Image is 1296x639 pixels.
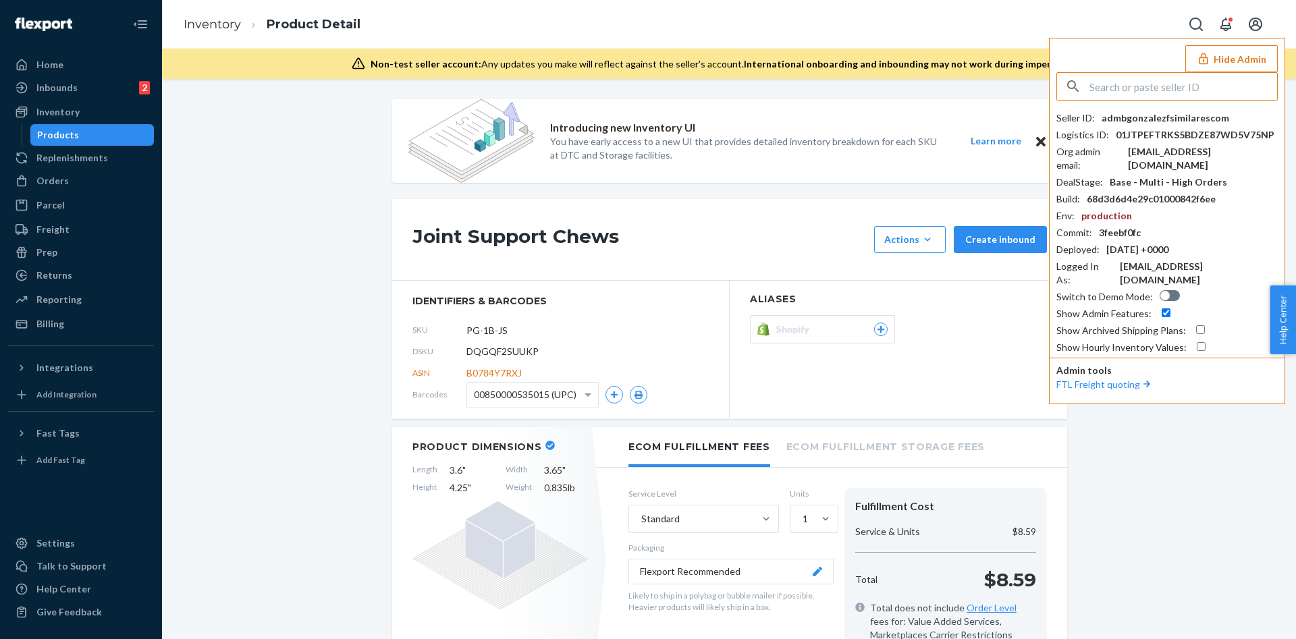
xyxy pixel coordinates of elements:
a: Parcel [8,194,154,216]
label: Service Level [628,488,779,499]
div: Base - Multi - High Orders [1110,175,1227,189]
button: Open Search Box [1183,11,1210,38]
button: Actions [874,226,946,253]
button: Integrations [8,357,154,379]
span: 3.6 [450,464,493,477]
div: Give Feedback [36,605,102,619]
span: Height [412,481,437,495]
div: Integrations [36,361,93,374]
span: 0.835 lb [544,481,588,495]
div: Env : [1056,209,1075,223]
div: Switch to Demo Mode : [1056,290,1153,304]
a: Talk to Support [8,555,154,577]
a: Add Fast Tag [8,449,154,471]
a: Help Center [8,578,154,600]
div: Deployed : [1056,243,1100,256]
div: Home [36,58,63,72]
span: Width [506,464,532,477]
p: $8.59 [1013,525,1036,538]
div: Org admin email : [1056,145,1121,172]
span: Length [412,464,437,477]
button: Shopify [750,315,895,343]
a: Products [30,124,155,146]
a: Prep [8,242,154,263]
a: Home [8,54,154,76]
div: Commit : [1056,226,1092,240]
div: DealStage : [1056,175,1103,189]
div: Help Center [36,582,91,596]
div: Replenishments [36,151,108,165]
div: Seller ID : [1056,111,1095,125]
img: Flexport logo [15,18,72,31]
span: " [562,464,566,476]
button: Create inbound [954,226,1047,253]
button: Close [1032,133,1050,150]
a: Orders [8,170,154,192]
a: FTL Freight quoting [1056,379,1154,390]
span: Help Center [1270,285,1296,354]
span: " [468,482,471,493]
button: Give Feedback [8,601,154,623]
div: Settings [36,536,75,550]
span: 00850000535015 (UPC) [474,383,576,406]
div: Talk to Support [36,559,107,573]
div: Freight [36,223,70,236]
p: Total [855,573,878,586]
div: Returns [36,269,72,282]
div: Standard [641,512,680,526]
button: Fast Tags [8,422,154,444]
div: Products [37,128,79,142]
div: Show Admin Features : [1056,307,1152,321]
span: 4.25 [450,481,493,495]
img: new-reports-banner-icon.82668bd98b6a51aee86340f2a7b77ae3.png [408,99,534,183]
button: Close Navigation [127,11,154,38]
span: SKU [412,324,466,335]
div: Add Integration [36,389,97,400]
a: Order Level [967,602,1017,613]
span: ASIN [412,367,466,379]
a: Inventory [8,101,154,123]
div: Add Fast Tag [36,454,85,466]
a: Returns [8,265,154,286]
div: [EMAIL_ADDRESS][DOMAIN_NAME] [1120,260,1278,287]
div: Build : [1056,192,1080,206]
div: [EMAIL_ADDRESS][DOMAIN_NAME] [1128,145,1278,172]
p: Introducing new Inventory UI [550,120,695,136]
a: Billing [8,313,154,335]
div: Logistics ID : [1056,128,1109,142]
div: Inbounds [36,81,78,94]
div: Orders [36,174,69,188]
div: Any updates you make will reflect against the seller's account. [371,57,1093,71]
span: B0784Y7RXJ [466,366,522,380]
h1: Joint Support Chews [412,226,867,253]
div: Billing [36,317,64,331]
a: Freight [8,219,154,240]
div: 68d3d6d4e29c01000842f6ee [1087,192,1216,206]
div: Show Hourly Inventory Values : [1056,341,1187,354]
div: Inventory [36,105,80,119]
input: Search or paste seller ID [1089,73,1277,100]
h2: Product Dimensions [412,441,542,453]
div: 01JTPEFTRKS5BDZE87WD5V75NP [1116,128,1274,142]
a: Reporting [8,289,154,310]
div: Fast Tags [36,426,80,440]
span: 3.65 [544,464,588,477]
li: Ecom Fulfillment Storage Fees [786,427,985,464]
a: Product Detail [267,17,360,32]
p: $8.59 [984,566,1036,593]
a: Add Integration [8,384,154,406]
span: DSKU [412,345,466,357]
div: Fulfillment Cost [855,499,1036,514]
p: Admin tools [1056,364,1278,377]
span: DQGQF2SUUKP [466,345,539,358]
button: Learn more [962,133,1029,150]
ol: breadcrumbs [173,5,371,45]
div: [DATE] +0000 [1106,243,1168,256]
div: Logged In As : [1056,260,1113,287]
a: Inventory [184,17,241,32]
p: Service & Units [855,525,920,538]
div: Parcel [36,198,65,212]
div: Actions [884,233,936,246]
p: You have early access to a new UI that provides detailed inventory breakdown for each SKU at DTC ... [550,135,946,162]
div: 3feebf0fc [1099,226,1141,240]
